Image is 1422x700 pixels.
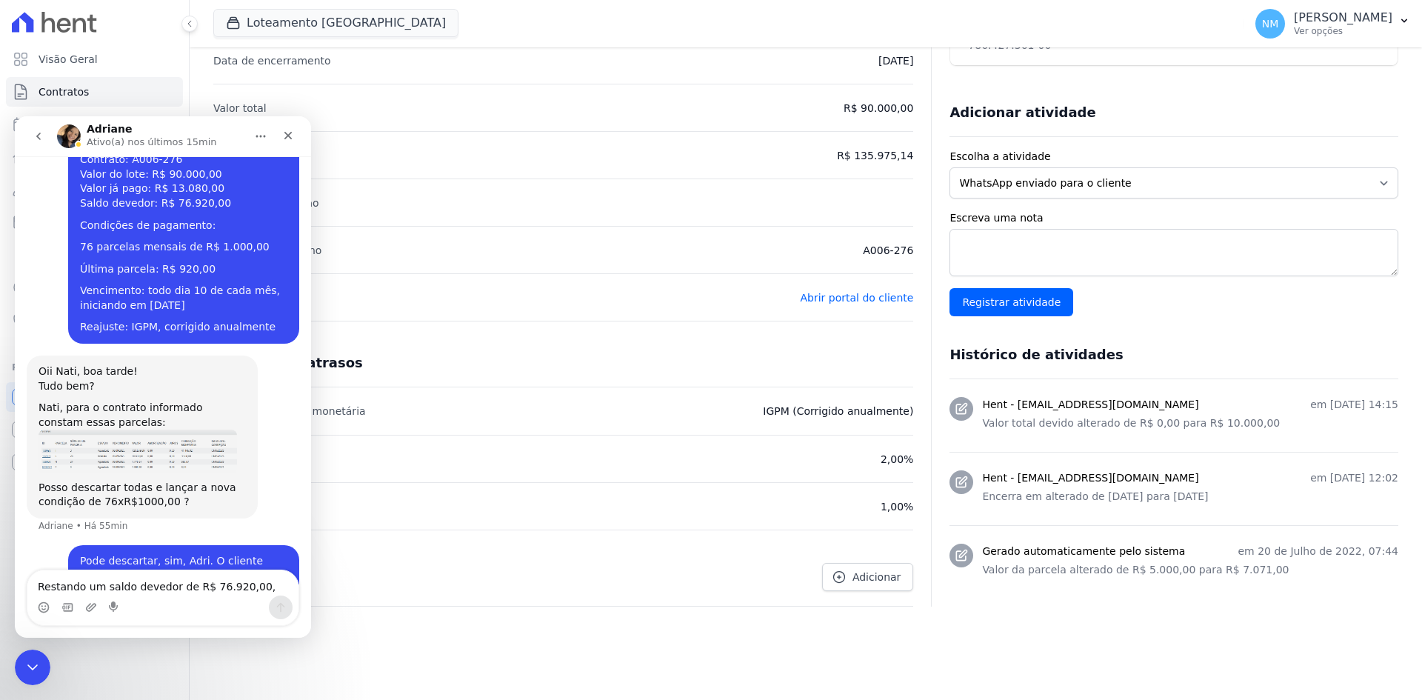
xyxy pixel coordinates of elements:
div: Reajuste: IGPM, corrigido anualmente [65,204,273,219]
label: Escolha a atividade [949,149,1398,164]
h3: Histórico de atividades [949,346,1123,364]
div: Plataformas [12,359,177,376]
div: Adriane diz… [12,239,284,429]
div: Pode descartar, sim, Adri. O cliente pagou um total de R$ 13.080,00 à antiga administradora, dist... [65,438,273,496]
a: Minha Carteira [6,207,183,237]
a: Abrir portal do cliente [800,292,913,304]
a: Conta Hent [6,415,183,444]
div: Última parcela: R$ 920,00 [65,146,273,161]
a: Negativação [6,305,183,335]
div: Tudo bem? [24,263,231,278]
span: Contratos [39,84,89,99]
p: em [DATE] 12:02 [1310,470,1398,486]
p: Valor da parcela alterado de R$ 5.000,00 para R$ 7.071,00 [982,562,1398,578]
textarea: Envie uma mensagem... [13,454,284,479]
label: Escreva uma nota [949,210,1398,226]
iframe: Intercom live chat [15,650,50,685]
span: NM [1262,19,1279,29]
p: R$ 135.975,14 [837,147,913,164]
div: Pode descartar, sim, Adri. O cliente pagou um total de R$ 13.080,00 à antiga administradora, dist... [53,429,284,636]
p: Ver opções [1294,25,1392,37]
h3: Hent - [EMAIL_ADDRESS][DOMAIN_NAME] [982,397,1198,413]
p: Encerra em alterado de [DATE] para [DATE] [982,489,1398,504]
div: Vencimento: todo dia 10 de cada mês, iniciando em [DATE] [65,167,273,196]
h3: Adicionar atividade [949,104,1095,121]
button: Loteamento [GEOGRAPHIC_DATA] [213,9,458,37]
button: NM [PERSON_NAME] Ver opções [1244,3,1422,44]
a: Parcelas [6,110,183,139]
p: [PERSON_NAME] [1294,10,1392,25]
div: Adriane • Há 55min [24,405,113,414]
button: Selecionador de Emoji [23,485,35,497]
button: Upload do anexo [70,485,82,497]
button: Enviar uma mensagem [254,479,278,503]
a: Clientes [6,175,183,204]
span: Visão Geral [39,52,98,67]
div: Oii Nati, boa tarde!Tudo bem?Nati, para o contrato informado constam essas parcelas:Posso descart... [12,239,243,402]
input: Registrar atividade [949,288,1073,316]
p: Valor total devido alterado de R$ 0,00 para R$ 10.000,00 [982,416,1398,431]
div: 76 parcelas mensais de R$ 1.000,00 [65,124,273,139]
p: Tipo de amortização [213,194,319,212]
div: Natiely diz… [12,429,284,638]
div: Oii Nati, boa tarde! [24,248,231,263]
button: Selecionador de GIF [47,485,59,497]
a: Adicionar [822,563,913,591]
button: Start recording [94,485,106,497]
a: Contratos [6,77,183,107]
a: Visão Geral [6,44,183,74]
a: Crédito [6,273,183,302]
p: Valor total [213,99,267,117]
h3: Hent - [EMAIL_ADDRESS][DOMAIN_NAME] [982,470,1198,486]
h3: Gerado automaticamente pelo sistema [982,544,1185,559]
p: em 20 de Julho de 2022, 07:44 [1238,544,1398,559]
p: IGPM (Corrigido anualmente) [763,402,913,420]
p: Data de encerramento [213,52,331,70]
p: 1,00% [881,498,913,516]
p: [DATE] [878,52,913,70]
div: Posso descartar todas e lançar a nova condição de 76xR$1000,00 ? [24,364,231,393]
div: Nati, para o contrato informado constam essas parcelas: [24,284,231,313]
p: A006-276 [863,241,913,259]
a: Transferências [6,240,183,270]
a: Recebíveis [6,382,183,412]
iframe: Intercom live chat [15,116,311,638]
span: Adicionar [852,570,901,584]
p: R$ 90.000,00 [844,99,913,117]
a: Lotes [6,142,183,172]
p: 2,00% [881,450,913,468]
p: em [DATE] 14:15 [1310,397,1398,413]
